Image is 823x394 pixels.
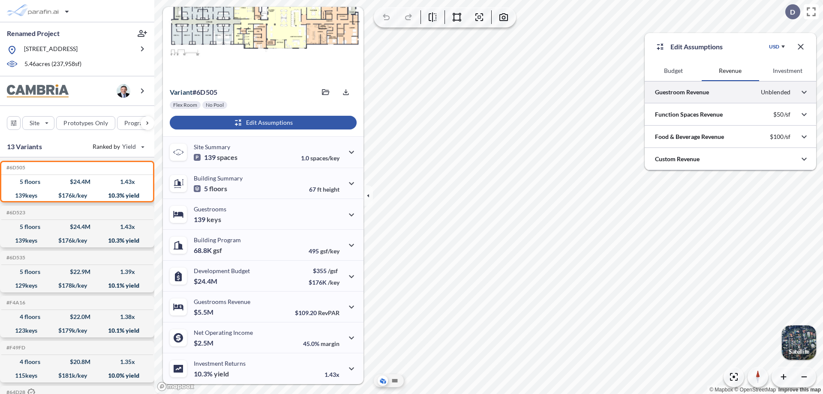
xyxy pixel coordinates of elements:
img: Switcher Image [782,325,816,360]
p: # 6d505 [170,88,217,96]
span: yield [214,370,229,378]
span: RevPAR [318,309,339,316]
a: Mapbox homepage [157,382,195,391]
p: 67 [309,186,339,193]
button: Investment [759,60,816,81]
p: Net Operating Income [194,329,253,336]
p: Building Program [194,236,241,244]
p: 1.43x [324,371,339,378]
p: $50/sf [773,111,790,118]
button: Program [117,116,163,130]
p: $24.4M [194,277,219,286]
p: D [790,8,795,16]
button: Ranked by Yield [86,140,150,153]
p: Program [124,119,148,127]
span: Yield [122,142,136,151]
span: spaces/key [310,154,339,162]
p: Site [30,119,39,127]
span: height [323,186,339,193]
span: keys [207,215,221,224]
p: Building Summary [194,174,243,182]
button: Aerial View [378,376,388,386]
p: 139 [194,153,237,162]
img: user logo [117,84,130,98]
p: [STREET_ADDRESS] [24,45,78,55]
h5: Click to copy the code [5,255,25,261]
p: Prototypes Only [63,119,108,127]
img: BrandImage [7,84,69,98]
p: 139 [194,215,221,224]
span: margin [321,340,339,347]
button: Prototypes Only [56,116,115,130]
p: Investment Returns [194,360,246,367]
p: 10.3% [194,370,229,378]
button: Edit Assumptions [170,116,357,129]
p: 13 Variants [7,141,42,152]
p: 495 [309,247,339,255]
p: Custom Revenue [655,155,700,163]
p: Renamed Project [7,29,60,38]
p: $355 [309,267,339,274]
p: $2.5M [194,339,215,347]
h5: Click to copy the code [5,165,25,171]
button: Site [22,116,54,130]
p: 5 [194,184,227,193]
p: Flex Room [173,102,197,108]
p: Food & Beverage Revenue [655,132,724,141]
span: floors [209,184,227,193]
a: OpenStreetMap [734,387,776,393]
div: USD [769,43,779,50]
p: Edit Assumptions [670,42,723,52]
span: Variant [170,88,192,96]
p: 45.0% [303,340,339,347]
p: $100/sf [770,133,790,141]
p: Site Summary [194,143,230,150]
p: Development Budget [194,267,250,274]
p: 5.46 acres ( 237,958 sf) [24,60,81,69]
a: Improve this map [778,387,821,393]
span: spaces [217,153,237,162]
h5: Click to copy the code [5,345,25,351]
span: /gsf [328,267,338,274]
button: Site Plan [390,376,400,386]
p: No Pool [206,102,224,108]
p: 1.0 [301,154,339,162]
span: /key [328,279,339,286]
h5: Click to copy the code [5,210,25,216]
p: $5.5M [194,308,215,316]
button: Budget [645,60,702,81]
p: $176K [309,279,339,286]
h5: Click to copy the code [5,300,25,306]
p: 68.8K [194,246,222,255]
span: gsf [213,246,222,255]
p: Satellite [789,348,809,355]
button: Switcher ImageSatellite [782,325,816,360]
p: Function Spaces Revenue [655,110,723,119]
button: Revenue [702,60,759,81]
span: ft [317,186,321,193]
p: Guestrooms Revenue [194,298,250,305]
a: Mapbox [709,387,733,393]
span: gsf/key [320,247,339,255]
p: $109.20 [295,309,339,316]
p: Guestrooms [194,205,226,213]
